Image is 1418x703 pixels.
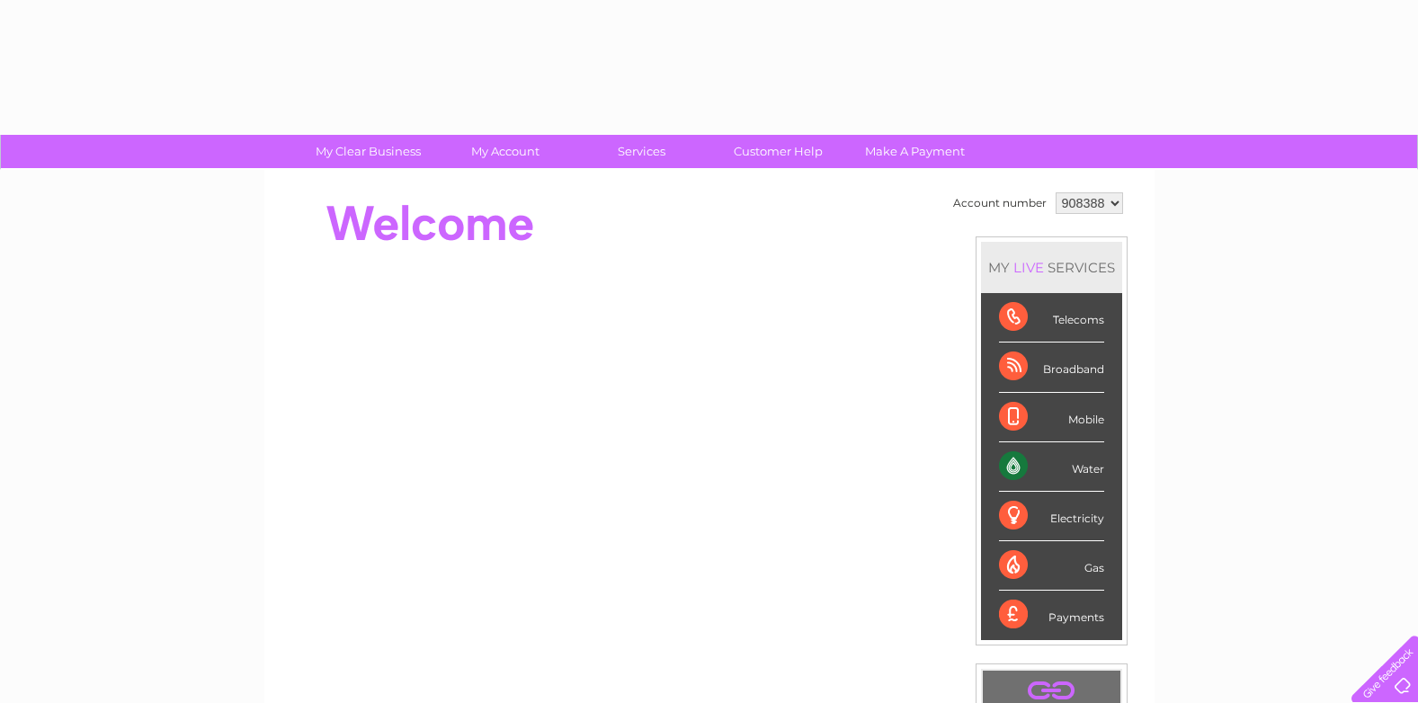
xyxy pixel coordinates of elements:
[999,393,1104,442] div: Mobile
[841,135,989,168] a: Make A Payment
[431,135,579,168] a: My Account
[999,492,1104,541] div: Electricity
[999,591,1104,639] div: Payments
[567,135,716,168] a: Services
[999,442,1104,492] div: Water
[704,135,852,168] a: Customer Help
[981,242,1122,293] div: MY SERVICES
[294,135,442,168] a: My Clear Business
[999,541,1104,591] div: Gas
[999,293,1104,343] div: Telecoms
[999,343,1104,392] div: Broadband
[949,188,1051,218] td: Account number
[1010,259,1048,276] div: LIVE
